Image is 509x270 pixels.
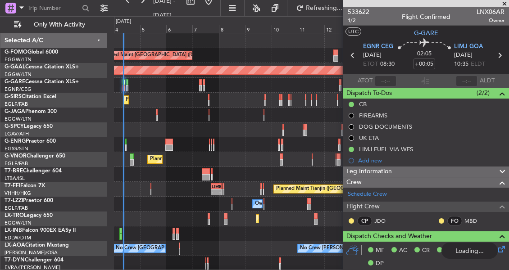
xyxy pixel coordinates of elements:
[5,249,58,256] a: [PERSON_NAME]/QSA
[376,246,384,255] span: MF
[10,18,98,32] button: Only With Activity
[27,1,79,15] input: Trip Number
[359,145,413,153] div: LIMJ FUEL VIA WFS
[480,76,495,85] span: ALDT
[5,64,25,70] span: G-GAAL
[5,228,22,233] span: LX-INB
[150,153,292,166] div: Planned Maint [GEOGRAPHIC_DATA] ([GEOGRAPHIC_DATA])
[126,93,268,107] div: Planned Maint [GEOGRAPHIC_DATA] ([GEOGRAPHIC_DATA])
[5,124,24,129] span: G-SPCY
[358,76,373,85] span: ATOT
[5,257,25,263] span: T7-DYN
[348,17,369,24] span: 1/2
[5,183,20,189] span: T7-FFI
[116,242,217,255] div: No Crew [GEOGRAPHIC_DATA] (Dublin Intl)
[402,12,450,22] div: Flight Confirmed
[346,177,362,188] span: Crew
[348,7,369,17] span: 533622
[212,189,216,195] div: -
[192,25,218,33] div: 7
[324,25,350,33] div: 12
[298,25,324,33] div: 11
[5,213,24,218] span: LX-TRO
[259,212,318,225] div: Planned Maint Dusseldorf
[471,60,485,69] span: ELDT
[5,198,53,203] a: T7-LZZIPraetor 600
[357,216,372,226] div: CP
[5,175,25,182] a: LTBA/ISL
[359,100,367,108] div: CB
[5,190,31,197] a: VHHH/HKG
[305,5,343,11] span: Refreshing...
[219,25,245,33] div: 8
[5,153,65,159] a: G-VNORChallenger 650
[5,257,64,263] a: T7-DYNChallenger 604
[5,183,45,189] a: T7-FFIFalcon 7X
[5,145,28,152] a: EGSS/STN
[5,130,29,137] a: LGAV/ATH
[5,243,69,248] a: LX-AOACitation Mustang
[5,116,32,122] a: EGGW/LTN
[375,76,396,86] input: --:--
[5,153,27,159] span: G-VNOR
[477,17,504,24] span: Owner
[380,60,395,69] span: 08:30
[359,123,412,130] div: DOG DOCUMENTS
[5,213,53,218] a: LX-TROLegacy 650
[114,25,140,33] div: 4
[363,60,378,69] span: ETOT
[5,71,32,78] a: EGGW/LTN
[5,228,76,233] a: LX-INBFalcon 900EX EASy II
[140,25,166,33] div: 5
[5,94,22,99] span: G-SIRS
[346,88,392,99] span: Dispatch To-Dos
[23,22,95,28] span: Only With Activity
[5,94,56,99] a: G-SIRSCitation Excel
[216,184,221,189] div: ZBAA
[454,60,468,69] span: 10:35
[454,42,483,51] span: LIMJ GOA
[345,27,361,36] button: UTC
[359,134,379,142] div: UK ETA
[346,202,380,212] span: Flight Crew
[422,246,430,255] span: CR
[358,157,504,164] div: Add new
[441,243,498,259] div: Loading...
[5,49,58,55] a: G-FOMOGlobal 6000
[5,101,28,108] a: EGLF/FAB
[376,259,384,268] span: DP
[5,205,28,211] a: EGLF/FAB
[346,231,432,242] span: Dispatch Checks and Weather
[454,51,473,60] span: [DATE]
[5,168,23,174] span: T7-BRE
[5,168,62,174] a: T7-BREChallenger 604
[255,197,270,211] div: Owner
[5,109,25,114] span: G-JAGA
[477,7,504,17] span: LNX06AR
[399,246,407,255] span: AC
[5,56,32,63] a: EGGW/LTN
[216,189,221,195] div: -
[5,86,32,93] a: EGNR/CEG
[276,182,381,196] div: Planned Maint Tianjin ([GEOGRAPHIC_DATA])
[464,217,485,225] a: MBD
[292,1,346,15] button: Refreshing...
[346,166,392,177] span: Leg Information
[5,243,25,248] span: LX-AOA
[5,139,26,144] span: G-ENRG
[5,220,32,226] a: EGGW/LTN
[5,160,28,167] a: EGLF/FAB
[5,139,56,144] a: G-ENRGPraetor 600
[272,25,298,33] div: 10
[447,216,462,226] div: FO
[359,112,387,119] div: FIREARMS
[5,109,57,114] a: G-JAGAPhenom 300
[5,234,31,241] a: EDLW/DTM
[100,49,242,62] div: Planned Maint [GEOGRAPHIC_DATA] ([GEOGRAPHIC_DATA])
[374,217,395,225] a: JDO
[212,184,216,189] div: LIEO
[417,49,432,58] span: 02:05
[5,79,79,85] a: G-GARECessna Citation XLS+
[363,51,382,60] span: [DATE]
[414,28,438,38] span: G-GARE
